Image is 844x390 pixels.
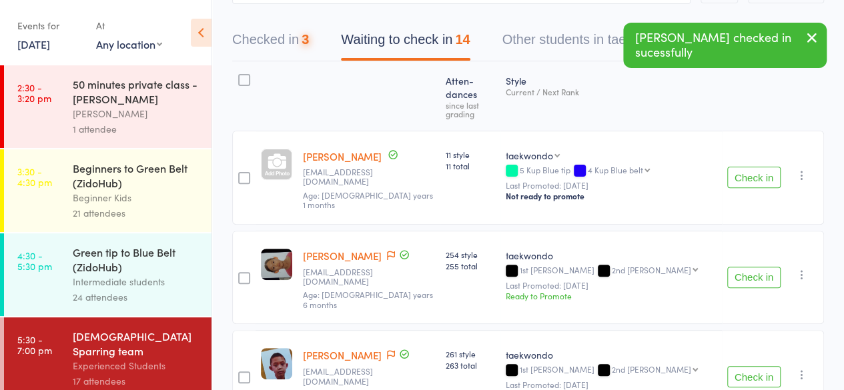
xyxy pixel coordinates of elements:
[17,250,52,271] time: 4:30 - 5:30 pm
[17,15,83,37] div: Events for
[303,149,382,163] a: [PERSON_NAME]
[4,65,212,148] a: 2:30 -3:20 pm50 minutes private class - [PERSON_NAME][PERSON_NAME]1 attendee
[73,358,200,373] div: Experienced Students
[303,367,434,386] small: lylabby@hotmail.com
[4,233,212,316] a: 4:30 -5:30 pmGreen tip to Blue Belt (ZidoHub)Intermediate students24 attendees
[303,289,433,309] span: Age: [DEMOGRAPHIC_DATA] years 6 months
[4,149,212,232] a: 3:30 -4:30 pmBeginners to Green Belt (ZidoHub)Beginner Kids21 attendees
[506,249,717,262] div: taekwondo
[73,190,200,205] div: Beginner Kids
[506,87,717,96] div: Current / Next Rank
[17,166,52,187] time: 3:30 - 4:30 pm
[303,267,434,287] small: lylabby@hotmail.com
[17,82,51,103] time: 2:30 - 3:20 pm
[303,348,382,362] a: [PERSON_NAME]
[506,149,553,162] div: taekwondo
[506,365,717,376] div: 1st [PERSON_NAME]
[445,260,494,271] span: 255 total
[727,267,781,288] button: Check in
[506,281,717,290] small: Last Promoted: [DATE]
[506,181,717,190] small: Last Promoted: [DATE]
[445,348,494,359] span: 261 style
[612,265,691,274] div: 2nd [PERSON_NAME]
[500,67,722,125] div: Style
[440,67,500,125] div: Atten­dances
[727,167,781,188] button: Check in
[506,380,717,389] small: Last Promoted: [DATE]
[73,373,200,389] div: 17 attendees
[73,274,200,289] div: Intermediate students
[232,25,309,61] button: Checked in3
[727,366,781,387] button: Check in
[73,121,200,137] div: 1 attendee
[623,23,827,68] div: [PERSON_NAME] checked in sucessfully
[303,189,433,210] span: Age: [DEMOGRAPHIC_DATA] years 1 months
[303,167,434,187] small: rainsy@gmail.com
[302,32,309,47] div: 3
[445,149,494,160] span: 11 style
[445,160,494,171] span: 11 total
[506,290,717,301] div: Ready to Promote
[96,37,162,51] div: Any location
[73,77,200,106] div: 50 minutes private class - [PERSON_NAME]
[261,348,292,379] img: image1527603644.png
[506,265,717,277] div: 1st [PERSON_NAME]
[73,245,200,274] div: Green tip to Blue Belt (ZidoHub)
[17,334,52,355] time: 5:30 - 7:00 pm
[588,165,643,174] div: 4 Kup Blue belt
[17,37,50,51] a: [DATE]
[445,101,494,118] div: since last grading
[506,165,717,177] div: 5 Kup Blue tip
[96,15,162,37] div: At
[73,106,200,121] div: [PERSON_NAME]
[612,365,691,373] div: 2nd [PERSON_NAME]
[73,205,200,221] div: 21 attendees
[445,249,494,260] span: 254 style
[506,191,717,201] div: Not ready to promote
[73,289,200,305] div: 24 attendees
[502,25,705,61] button: Other students in taekwondo1516
[506,348,717,361] div: taekwondo
[73,329,200,358] div: [DEMOGRAPHIC_DATA] Sparring team
[341,25,470,61] button: Waiting to check in14
[455,32,470,47] div: 14
[261,249,292,280] img: image1542060487.png
[73,161,200,190] div: Beginners to Green Belt (ZidoHub)
[445,359,494,371] span: 263 total
[303,249,382,263] a: [PERSON_NAME]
